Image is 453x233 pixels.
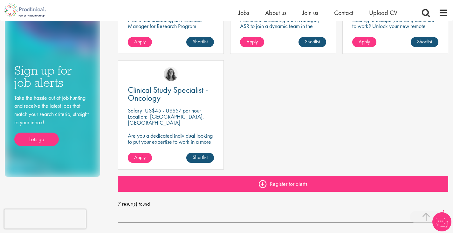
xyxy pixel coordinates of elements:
[334,9,353,17] a: Contact
[439,209,448,216] a: 1
[128,113,204,126] p: [GEOGRAPHIC_DATA], [GEOGRAPHIC_DATA]
[240,17,326,35] p: Proclinical is seeking a Sr. Manager, ASR to join a dynamic team in the oncology and pharmaceutic...
[265,9,286,17] a: About us
[128,107,142,114] span: Salary
[128,113,147,120] span: Location:
[359,38,370,45] span: Apply
[186,153,214,163] a: Shortlist
[134,154,146,161] span: Apply
[118,176,448,192] a: Register for alerts
[128,86,214,102] a: Clinical Study Specialist - Oncology
[238,9,249,17] a: Jobs
[240,37,264,47] a: Apply
[14,133,59,146] a: Lets go
[432,212,451,231] img: Chatbot
[299,37,326,47] a: Shortlist
[4,209,86,229] iframe: reCAPTCHA
[14,94,91,146] div: Take the hassle out of job hunting and receive the latest jobs that match your search criteria, s...
[145,107,201,114] p: US$45 - US$57 per hour
[118,199,448,209] span: 7 result(s) found
[164,67,178,81] img: Jackie Cerchio
[128,84,208,103] span: Clinical Study Specialist - Oncology
[352,37,376,47] a: Apply
[128,37,152,47] a: Apply
[134,38,146,45] span: Apply
[246,38,258,45] span: Apply
[369,9,397,17] a: Upload CV
[128,133,214,151] p: Are you a dedicated individual looking to put your expertise to work in a more flexible hybrid wo...
[186,37,214,47] a: Shortlist
[14,64,91,89] h3: Sign up for job alerts
[128,153,152,163] a: Apply
[302,9,318,17] a: Join us
[411,37,438,47] a: Shortlist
